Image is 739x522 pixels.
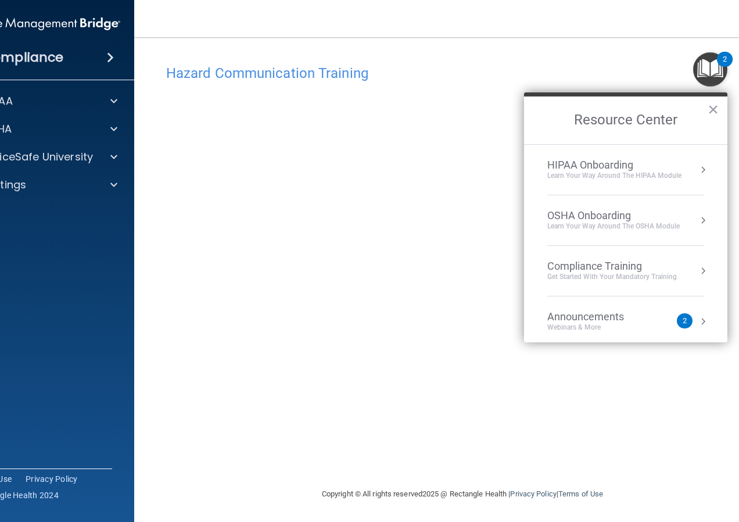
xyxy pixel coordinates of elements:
div: Learn your way around the OSHA module [547,221,680,231]
div: Resource Center [524,92,727,342]
button: Open Resource Center, 2 new notifications [693,52,727,87]
h2: Resource Center [524,96,727,144]
div: Compliance Training [547,260,677,273]
div: Webinars & More [547,323,647,332]
button: Close [708,100,719,119]
a: Terms of Use [558,489,603,498]
a: Privacy Policy [510,489,556,498]
div: OSHA Onboarding [547,209,680,222]
div: HIPAA Onboarding [547,159,681,171]
div: Announcements [547,310,647,323]
div: Get Started with your mandatory training [547,272,677,282]
div: 2 [723,59,727,74]
a: Privacy Policy [26,473,78,485]
div: Copyright © All rights reserved 2025 @ Rectangle Health | | [250,475,675,513]
div: Learn Your Way around the HIPAA module [547,171,681,181]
